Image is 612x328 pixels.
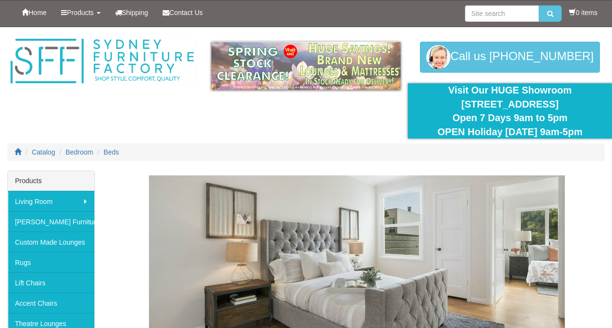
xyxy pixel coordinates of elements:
a: Bedroom [66,148,93,156]
input: Site search [465,5,539,22]
a: Lift Chairs [8,272,94,293]
span: Shipping [122,9,149,16]
a: Catalog [32,148,55,156]
span: Home [29,9,46,16]
img: Sydney Furniture Factory [7,37,197,86]
div: Visit Our HUGE Showroom [STREET_ADDRESS] Open 7 Days 9am to 5pm OPEN Holiday [DATE] 9am-5pm [415,83,605,139]
a: Beds [104,148,119,156]
span: Contact Us [169,9,203,16]
a: Contact Us [155,0,210,25]
a: Custom Made Lounges [8,232,94,252]
a: Shipping [108,0,156,25]
a: Living Room [8,191,94,211]
a: Accent Chairs [8,293,94,313]
a: Home [15,0,54,25]
a: Rugs [8,252,94,272]
a: Products [54,0,107,25]
li: 0 items [569,8,597,17]
div: Products [8,171,94,191]
span: Products [67,9,93,16]
img: spring-sale.gif [211,42,401,90]
a: [PERSON_NAME] Furniture [8,211,94,232]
